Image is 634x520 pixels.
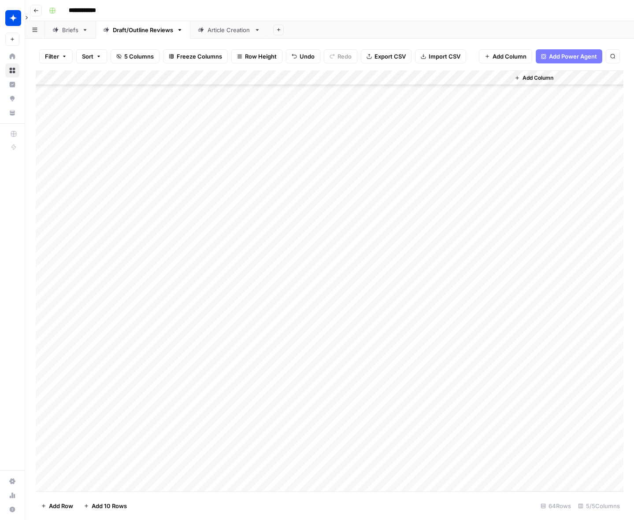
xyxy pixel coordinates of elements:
[549,52,597,61] span: Add Power Agent
[511,72,557,84] button: Add Column
[337,52,352,61] span: Redo
[300,52,315,61] span: Undo
[76,49,107,63] button: Sort
[361,49,412,63] button: Export CSV
[62,26,78,34] div: Briefs
[190,21,268,39] a: Article Creation
[245,52,277,61] span: Row Height
[5,502,19,516] button: Help + Support
[5,49,19,63] a: Home
[5,106,19,120] a: Your Data
[493,52,526,61] span: Add Column
[479,49,532,63] button: Add Column
[536,49,602,63] button: Add Power Agent
[45,52,59,61] span: Filter
[5,7,19,29] button: Workspace: Wiz
[324,49,357,63] button: Redo
[113,26,173,34] div: Draft/Outline Reviews
[5,92,19,106] a: Opportunities
[36,499,78,513] button: Add Row
[231,49,282,63] button: Row Height
[82,52,93,61] span: Sort
[163,49,228,63] button: Freeze Columns
[5,77,19,92] a: Insights
[39,49,73,63] button: Filter
[111,49,159,63] button: 5 Columns
[49,502,73,510] span: Add Row
[96,21,190,39] a: Draft/Outline Reviews
[5,63,19,77] a: Browse
[124,52,154,61] span: 5 Columns
[78,499,132,513] button: Add 10 Rows
[537,499,575,513] div: 64 Rows
[5,488,19,502] a: Usage
[415,49,466,63] button: Import CSV
[92,502,127,510] span: Add 10 Rows
[45,21,96,39] a: Briefs
[523,74,553,82] span: Add Column
[429,52,460,61] span: Import CSV
[374,52,406,61] span: Export CSV
[5,474,19,488] a: Settings
[177,52,222,61] span: Freeze Columns
[5,10,21,26] img: Wiz Logo
[575,499,623,513] div: 5/5 Columns
[208,26,251,34] div: Article Creation
[286,49,320,63] button: Undo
